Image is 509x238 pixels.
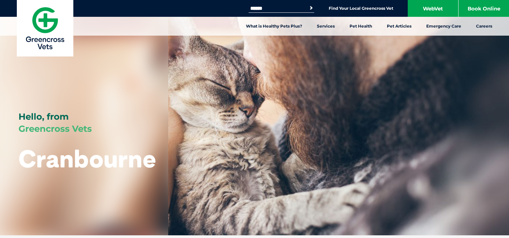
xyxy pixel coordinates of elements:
a: Find Your Local Greencross Vet [329,6,393,11]
a: Emergency Care [419,17,469,36]
button: Search [308,5,315,11]
span: Greencross Vets [19,123,92,134]
a: What is Healthy Pets Plus? [239,17,310,36]
span: Hello, from [19,111,69,122]
a: Careers [469,17,500,36]
a: Pet Health [342,17,379,36]
h1: Cranbourne [19,145,156,172]
a: Services [310,17,342,36]
a: Pet Articles [379,17,419,36]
